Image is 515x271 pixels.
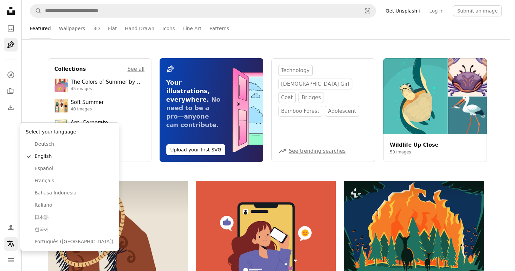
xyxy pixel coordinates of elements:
[23,125,116,138] div: Select your language
[20,123,119,251] div: Language
[35,153,114,160] span: English
[35,214,114,221] span: 日本語
[35,238,114,245] span: Português ([GEOGRAPHIC_DATA])
[35,190,114,196] span: Bahasa Indonesia
[35,141,114,148] span: Deutsch
[4,237,18,251] button: Language
[35,178,114,184] span: Français
[35,226,114,233] span: 한국어
[35,202,114,209] span: Italiano
[35,165,114,172] span: Español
